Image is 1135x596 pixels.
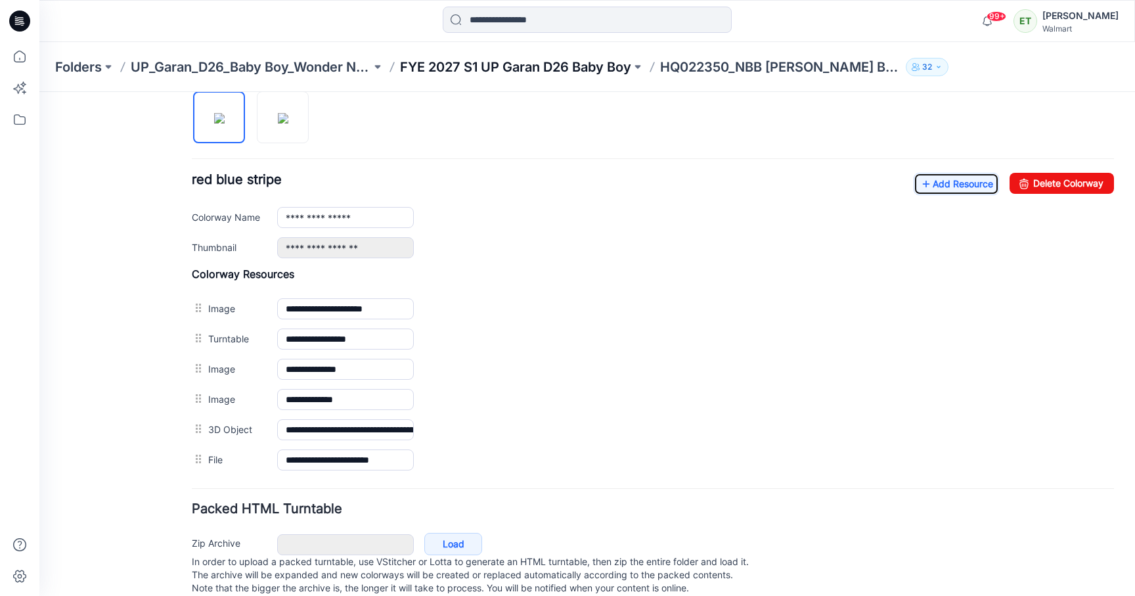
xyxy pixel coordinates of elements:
a: UP_Garan_D26_Baby Boy_Wonder Nation [131,58,371,76]
div: ET [1013,9,1037,33]
div: [PERSON_NAME] [1042,8,1119,24]
a: FYE 2027 S1 UP Garan D26 Baby Boy [400,58,631,76]
label: Thumbnail [152,148,225,162]
label: Image [169,269,225,284]
label: Zip Archive [152,444,225,458]
a: Folders [55,58,102,76]
label: File [169,360,225,375]
label: Image [169,300,225,314]
div: Walmart [1042,24,1119,34]
label: Turntable [169,239,225,254]
p: HQ022350_NBB [PERSON_NAME] BODYSUIT [660,58,901,76]
p: In order to upload a packed turntable, use VStitcher or Lotta to generate an HTML turntable, then... [152,463,1075,503]
iframe: edit-style [39,92,1135,596]
label: Image [169,209,225,223]
h4: Packed HTML Turntable [152,411,1075,423]
label: 3D Object [169,330,225,344]
label: Colorway Name [152,118,225,132]
a: Load [385,441,443,463]
p: 32 [922,60,932,74]
button: 32 [906,58,948,76]
span: 99+ [987,11,1006,22]
h4: Colorway Resources [152,175,1075,189]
